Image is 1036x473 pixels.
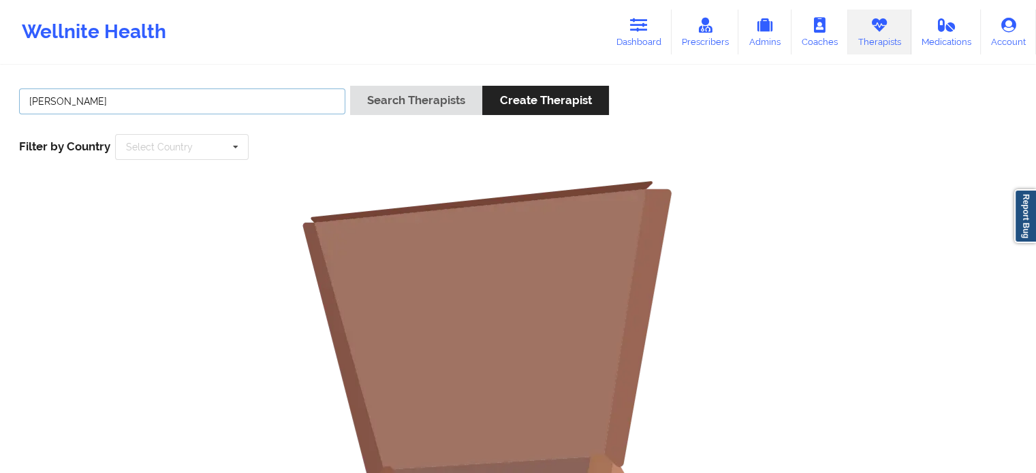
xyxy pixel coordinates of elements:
a: Prescribers [672,10,739,54]
input: Search Keywords [19,88,345,114]
div: Select Country [126,142,193,152]
span: Filter by Country [19,140,110,153]
button: Create Therapist [482,86,608,115]
a: Therapists [848,10,911,54]
a: Dashboard [606,10,672,54]
a: Medications [911,10,982,54]
a: Coaches [791,10,848,54]
a: Account [981,10,1036,54]
a: Admins [738,10,791,54]
button: Search Therapists [350,86,482,115]
a: Report Bug [1014,189,1036,243]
